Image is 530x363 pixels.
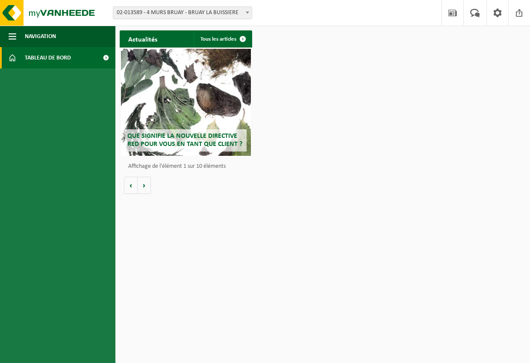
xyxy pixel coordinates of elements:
span: Que signifie la nouvelle directive RED pour vous en tant que client ? [127,133,242,148]
span: Tableau de bord [25,47,71,68]
a: Que signifie la nouvelle directive RED pour vous en tant que client ? [121,49,251,156]
span: 02-013589 - 4 MURS BRUAY - BRUAY LA BUISSIERE [113,6,252,19]
button: Vorige [124,177,138,194]
span: 02-013589 - 4 MURS BRUAY - BRUAY LA BUISSIERE [113,7,252,19]
h2: Actualités [120,30,166,47]
span: Navigation [25,26,56,47]
p: Affichage de l'élément 1 sur 10 éléments [128,164,248,170]
button: Volgende [138,177,151,194]
a: Tous les articles [194,30,251,48]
